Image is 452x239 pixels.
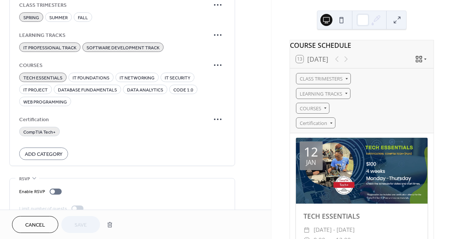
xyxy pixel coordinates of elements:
span: SPRING [23,14,39,21]
span: Add Category [25,150,62,158]
span: TECH ESSENTIALS [23,74,62,82]
span: WEB PROGRAMMING [23,98,67,106]
span: [DATE] - [DATE] [314,225,355,235]
div: Limit number of guests [19,205,67,213]
span: IT PROJECT [23,86,48,94]
span: IT FOUNDATIONS [73,74,109,82]
span: Certification [19,116,210,124]
div: ​ [303,225,310,235]
span: LEARNING TRACKS [19,32,210,40]
div: 12 [304,146,318,158]
span: RSVP [19,175,30,183]
div: Jan [306,160,316,166]
span: SOFTWARE DEVELOPMENT TRACK [86,44,159,52]
span: SUMMER [49,14,68,21]
span: COURSES [19,62,210,70]
div: Enable RSVP [19,188,45,196]
span: IT PROFESSIONAL TRACK [23,44,76,52]
a: TECH ESSENTIALS [303,212,360,221]
span: IT NETWORKING [120,74,155,82]
span: Cancel [25,221,45,229]
button: Add Category [19,148,68,160]
span: CompTIA Tech+ [23,128,56,136]
span: CODE 1.0 [173,86,193,94]
span: DATABASE FUNDAMENTALS [58,86,117,94]
div: COURSE SCHEDULE [290,40,434,50]
button: Cancel [12,216,58,233]
span: FALL [78,14,88,21]
span: CLASS TRIMESTERS [19,2,210,9]
span: IT SECURITY [165,74,190,82]
span: DATA ANALYTICS [127,86,163,94]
